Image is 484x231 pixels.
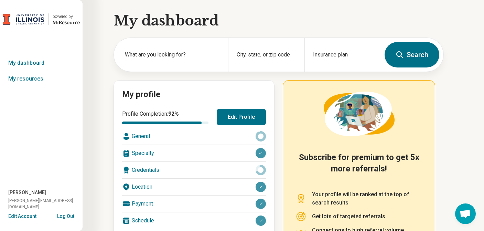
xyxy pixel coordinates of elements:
[312,212,385,221] p: Get lots of targeted referrals
[114,11,444,30] h1: My dashboard
[122,162,266,178] div: Credentials
[295,152,422,182] h2: Subscribe for premium to get 5x more referrals!
[53,13,80,20] div: powered by
[217,109,266,125] button: Edit Profile
[122,110,208,124] div: Profile Completion:
[3,11,80,28] a: University of Illinois at Urbana-Champaignpowered by
[57,213,74,218] button: Log Out
[168,111,179,117] span: 92 %
[122,89,266,101] h2: My profile
[8,189,46,196] span: [PERSON_NAME]
[385,42,439,67] button: Search
[125,51,220,59] label: What are you looking for?
[122,145,266,161] div: Specialty
[8,213,36,220] button: Edit Account
[455,203,476,224] a: Open chat
[122,212,266,229] div: Schedule
[312,190,422,207] p: Your profile will be ranked at the top of search results
[3,11,44,28] img: University of Illinois at Urbana-Champaign
[122,179,266,195] div: Location
[122,196,266,212] div: Payment
[8,198,83,210] span: [PERSON_NAME][EMAIL_ADDRESS][DOMAIN_NAME]
[122,128,266,145] div: General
